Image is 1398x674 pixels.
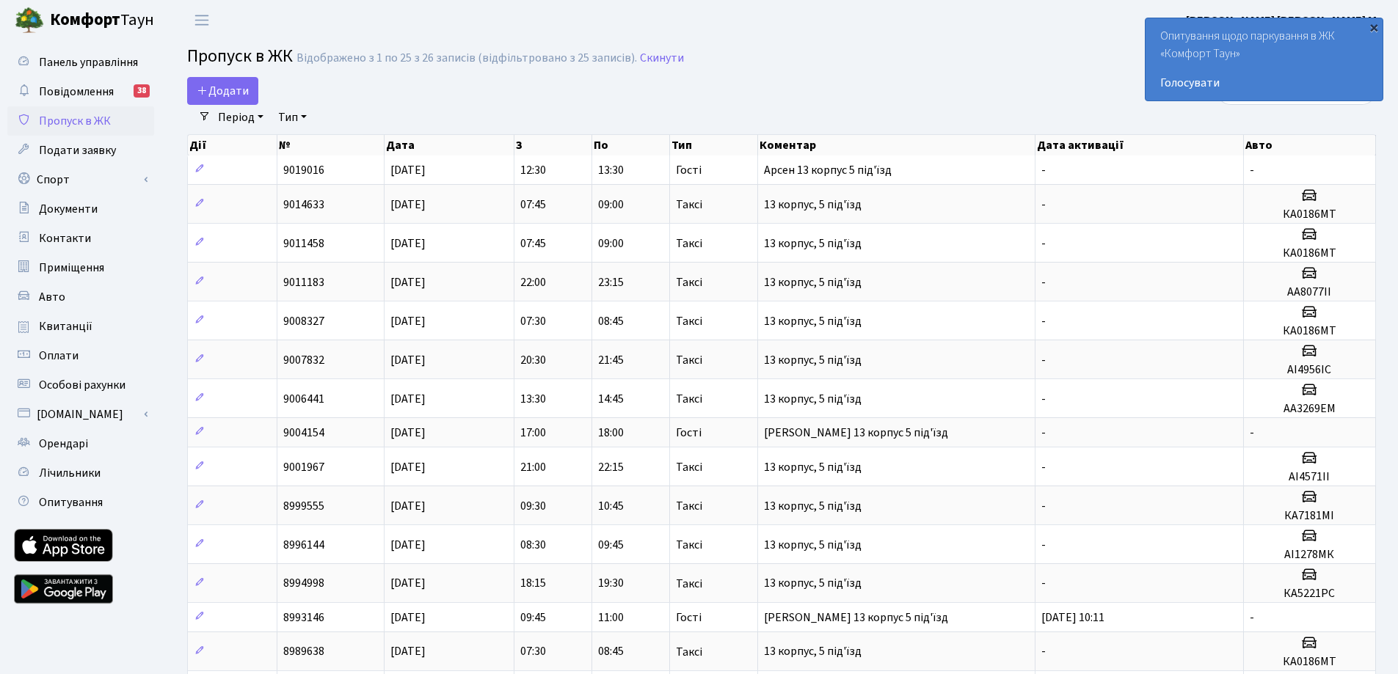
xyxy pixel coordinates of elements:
[1160,74,1368,92] a: Голосувати
[1250,609,1254,626] span: -
[390,498,426,514] span: [DATE]
[1250,246,1369,260] h5: КА0186МТ
[1250,208,1369,221] h5: КА0186МТ
[39,465,101,481] span: Лічильники
[676,578,702,590] span: Таксі
[7,282,154,312] a: Авто
[7,77,154,106] a: Повідомлення38
[514,135,592,155] th: З
[764,537,862,553] span: 13 корпус, 5 під'їзд
[390,391,426,407] span: [DATE]
[676,164,702,176] span: Гості
[764,235,862,252] span: 13 корпус, 5 під'їзд
[520,274,546,290] span: 22:00
[520,197,546,213] span: 07:45
[283,537,324,553] span: 8996144
[7,194,154,224] a: Документи
[598,391,624,407] span: 14:45
[764,313,862,329] span: 13 корпус, 5 під'їзд
[390,235,426,252] span: [DATE]
[39,436,88,452] span: Орендарі
[7,488,154,517] a: Опитування
[7,165,154,194] a: Спорт
[7,106,154,136] a: Пропуск в ЖК
[283,391,324,407] span: 9006441
[277,135,385,155] th: №
[1041,609,1104,626] span: [DATE] 10:11
[520,313,546,329] span: 07:30
[676,276,702,288] span: Таксі
[1041,425,1046,441] span: -
[390,459,426,475] span: [DATE]
[283,459,324,475] span: 9001967
[670,135,758,155] th: Тип
[598,313,624,329] span: 08:45
[676,461,702,473] span: Таксі
[7,253,154,282] a: Приміщення
[134,84,150,98] div: 38
[1250,655,1369,669] h5: КА0186МТ
[764,576,862,592] span: 13 корпус, 5 під'їзд
[272,105,313,130] a: Тип
[390,609,426,626] span: [DATE]
[390,162,426,178] span: [DATE]
[39,113,111,129] span: Пропуск в ЖК
[1041,644,1046,660] span: -
[39,289,65,305] span: Авто
[764,197,862,213] span: 13 корпус, 5 під'їзд
[50,8,120,32] b: Комфорт
[676,646,702,658] span: Таксі
[39,494,103,510] span: Опитування
[520,352,546,368] span: 20:30
[598,425,624,441] span: 18:00
[283,235,324,252] span: 9011458
[520,537,546,553] span: 08:30
[7,370,154,400] a: Особові рахунки
[283,274,324,290] span: 9011183
[39,230,91,246] span: Контакти
[598,274,624,290] span: 23:15
[676,539,702,551] span: Таксі
[1250,509,1369,523] h5: КА7181МI
[598,459,624,475] span: 22:15
[187,77,258,105] a: Додати
[676,500,702,512] span: Таксі
[764,609,948,626] span: [PERSON_NAME] 13 корпус 5 під'їзд
[390,313,426,329] span: [DATE]
[598,609,624,626] span: 11:00
[1041,274,1046,290] span: -
[598,576,624,592] span: 19:30
[50,8,154,33] span: Таун
[283,609,324,626] span: 8993146
[1250,162,1254,178] span: -
[1041,537,1046,553] span: -
[520,576,546,592] span: 18:15
[390,576,426,592] span: [DATE]
[1366,20,1381,34] div: ×
[676,354,702,366] span: Таксі
[598,162,624,178] span: 13:30
[296,51,637,65] div: Відображено з 1 по 25 з 26 записів (відфільтровано з 25 записів).
[39,348,79,364] span: Оплати
[592,135,670,155] th: По
[283,313,324,329] span: 9008327
[1041,235,1046,252] span: -
[7,136,154,165] a: Подати заявку
[1250,363,1369,377] h5: AI4956IC
[385,135,514,155] th: Дата
[197,83,249,99] span: Додати
[283,498,324,514] span: 8999555
[39,142,116,158] span: Подати заявку
[212,105,269,130] a: Період
[7,429,154,458] a: Орендарі
[283,425,324,441] span: 9004154
[7,400,154,429] a: [DOMAIN_NAME]
[1186,12,1380,29] a: [PERSON_NAME] [PERSON_NAME] М.
[520,498,546,514] span: 09:30
[1250,470,1369,484] h5: АI4571II
[1250,587,1369,601] h5: КА5221РС
[520,235,546,252] span: 07:45
[39,84,114,100] span: Повідомлення
[676,238,702,249] span: Таксі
